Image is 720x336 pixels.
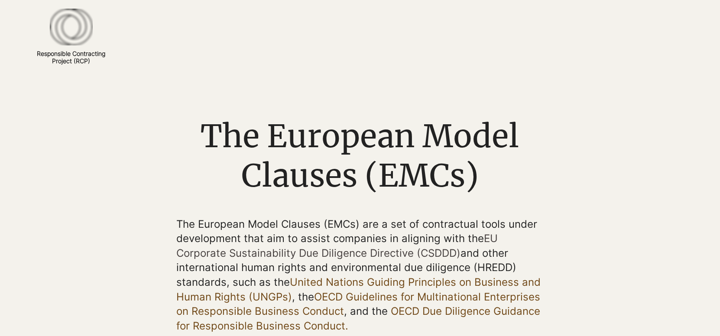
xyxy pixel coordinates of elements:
[37,50,105,65] a: Responsible ContractingProject (RCP)
[176,218,537,288] span: The European Model Clauses (EMCs) are a set of contractual tools under development that aim to as...
[176,291,540,318] a: OECD Guidelines for Multinational Enterprises on Responsible Business Conduct
[201,116,519,195] span: The European Model Clauses (EMCs)
[176,305,540,332] a: OECD Due Diligence Guidance for Responsible Business Conduct.
[176,217,545,333] p: he , the , and the
[176,276,541,303] a: United Nations Guiding Principles on Business and Human Rights (UNGPs)
[176,232,498,259] a: EU Corporate Sustainability Due Diligence Directive (CSDDD)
